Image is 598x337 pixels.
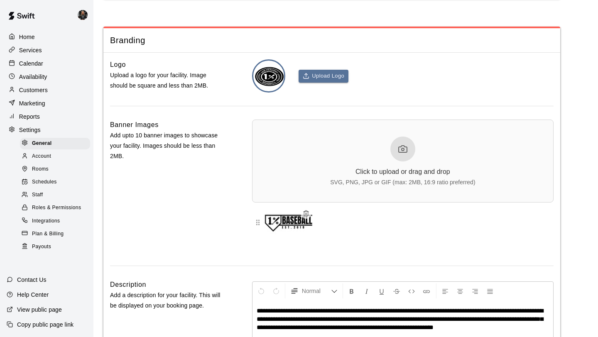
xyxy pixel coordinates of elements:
h6: Logo [110,59,126,70]
img: Banner 1 [264,206,314,239]
span: General [32,139,52,148]
span: Account [32,152,51,161]
button: Format Bold [345,283,359,298]
a: Calendar [7,57,87,70]
span: Rooms [32,165,49,173]
a: Reports [7,110,87,123]
button: Insert Link [419,283,434,298]
img: Garrett & Sean 1on1 Lessons [78,10,88,20]
button: Formatting Options [287,283,341,298]
span: Branding [110,35,554,46]
div: Click to upload or drag and drop [355,168,450,176]
p: Help Center [17,291,49,299]
button: Insert Code [404,283,419,298]
a: Customers [7,84,87,96]
button: Upload Logo [299,70,348,83]
button: Center Align [453,283,467,298]
p: Upload a logo for your facility. Image should be square and less than 2MB. [110,70,225,91]
button: Undo [254,283,268,298]
a: Rooms [20,163,93,176]
div: Roles & Permissions [20,202,90,214]
p: View public page [17,305,62,314]
a: Marketing [7,97,87,110]
a: Account [20,150,93,163]
button: Redo [269,283,283,298]
a: Plan & Billing [20,227,93,240]
p: Availability [19,73,47,81]
a: Integrations [20,215,93,227]
a: Payouts [20,240,93,253]
a: Staff [20,189,93,202]
a: Availability [7,71,87,83]
span: Normal [302,287,331,295]
p: Add upto 10 banner images to showcase your facility. Images should be less than 2MB. [110,130,225,162]
span: Payouts [32,243,51,251]
div: General [20,138,90,149]
button: Format Italics [360,283,374,298]
button: Format Strikethrough [390,283,404,298]
h6: Description [110,279,146,290]
a: General [20,137,93,150]
div: Schedules [20,176,90,188]
span: Schedules [32,178,57,186]
p: Calendar [19,59,43,68]
span: Integrations [32,217,60,225]
p: Add a description for your facility. This will be displayed on your booking page. [110,290,225,311]
div: Plan & Billing [20,228,90,240]
button: Format Underline [375,283,389,298]
div: Integrations [20,215,90,227]
span: Roles & Permissions [32,204,81,212]
a: Settings [7,124,87,136]
a: Home [7,31,87,43]
div: Account [20,151,90,162]
a: Schedules [20,176,93,189]
div: Payouts [20,241,90,253]
div: Garrett & Sean 1on1 Lessons [76,7,93,23]
p: Contact Us [17,276,47,284]
h6: Banner Images [110,120,159,130]
button: Right Align [468,283,482,298]
img: One Percent Baseball logo [253,61,285,93]
p: Copy public page link [17,320,74,329]
p: Home [19,33,35,41]
p: Services [19,46,42,54]
button: Justify Align [483,283,497,298]
p: Customers [19,86,48,94]
span: Staff [32,191,43,199]
p: Reports [19,112,40,121]
span: Plan & Billing [32,230,64,238]
a: Services [7,44,87,56]
div: Rooms [20,164,90,175]
div: SVG, PNG, JPG or GIF (max: 2MB, 16:9 ratio preferred) [330,179,475,186]
a: Roles & Permissions [20,202,93,215]
p: Settings [19,126,41,134]
button: Left Align [438,283,452,298]
p: Marketing [19,99,45,107]
div: Staff [20,189,90,201]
